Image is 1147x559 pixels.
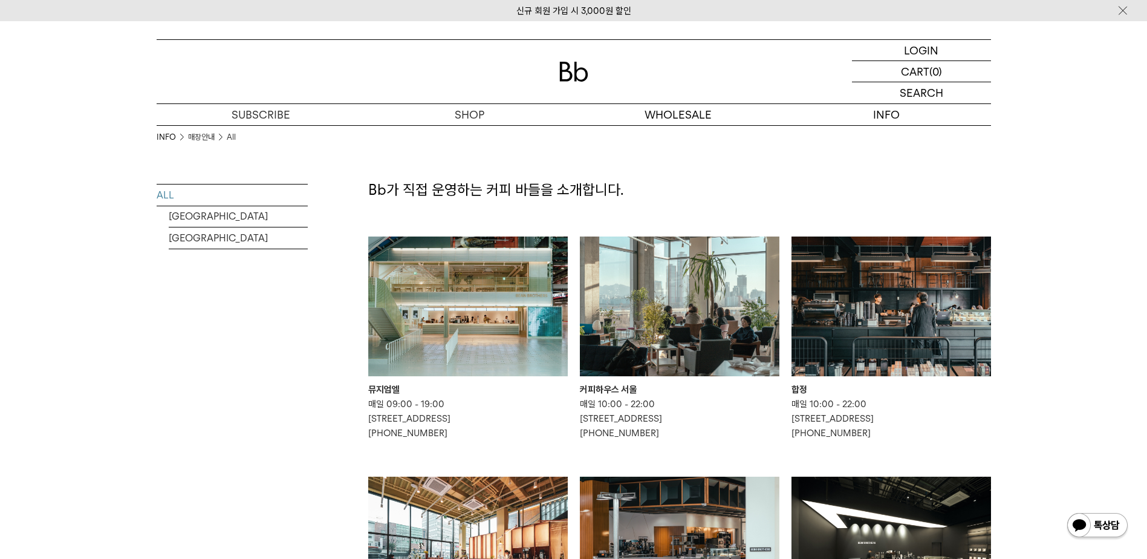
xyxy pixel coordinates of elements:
p: Bb가 직접 운영하는 커피 바들을 소개합니다. [368,180,991,200]
a: 매장안내 [188,131,215,143]
div: 합정 [791,382,991,397]
img: 로고 [559,62,588,82]
p: (0) [929,61,942,82]
li: INFO [157,131,188,143]
div: 커피하우스 서울 [580,382,779,397]
a: 신규 회원 가입 시 3,000원 할인 [516,5,631,16]
img: 뮤지엄엘 [368,237,568,376]
a: 합정 합정 매일 10:00 - 22:00[STREET_ADDRESS][PHONE_NUMBER] [791,237,991,440]
img: 카카오톡 채널 1:1 채팅 버튼 [1066,512,1129,541]
a: All [227,131,236,143]
p: LOGIN [904,40,938,60]
a: 커피하우스 서울 커피하우스 서울 매일 10:00 - 22:00[STREET_ADDRESS][PHONE_NUMBER] [580,237,779,440]
a: [GEOGRAPHIC_DATA] [169,227,308,249]
a: CART (0) [852,61,991,82]
a: LOGIN [852,40,991,61]
p: CART [901,61,929,82]
a: [GEOGRAPHIC_DATA] [169,206,308,227]
a: 뮤지엄엘 뮤지엄엘 매일 09:00 - 19:00[STREET_ADDRESS][PHONE_NUMBER] [368,237,568,440]
p: INFO [782,104,991,125]
img: 합정 [791,237,991,376]
a: SUBSCRIBE [157,104,365,125]
a: SHOP [365,104,574,125]
p: 매일 09:00 - 19:00 [STREET_ADDRESS] [PHONE_NUMBER] [368,397,568,440]
a: ALL [157,185,308,206]
p: WHOLESALE [574,104,782,125]
img: 커피하우스 서울 [580,237,779,376]
div: 뮤지엄엘 [368,382,568,397]
p: SEARCH [900,82,943,103]
p: 매일 10:00 - 22:00 [STREET_ADDRESS] [PHONE_NUMBER] [580,397,779,440]
p: 매일 10:00 - 22:00 [STREET_ADDRESS] [PHONE_NUMBER] [791,397,991,440]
